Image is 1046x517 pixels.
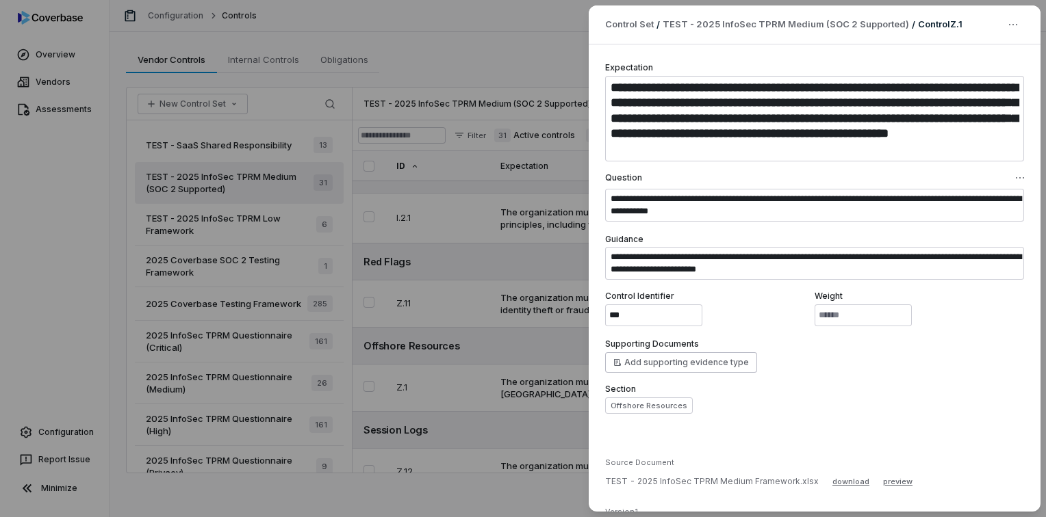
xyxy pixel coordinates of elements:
[883,473,913,490] button: preview
[605,352,757,373] button: Add supporting evidence type
[663,18,909,31] a: TEST - 2025 InfoSec TPRM Medium (SOC 2 Supported)
[605,339,699,349] label: Supporting Documents
[605,476,819,487] p: TEST - 2025 InfoSec TPRM Medium Framework.xlsx
[605,458,1024,468] div: Source Document
[605,291,815,302] label: Control Identifier
[605,234,643,244] label: Guidance
[656,18,660,31] p: /
[1012,170,1028,186] button: Question actions
[815,291,1024,302] label: Weight
[605,62,653,72] label: Expectation
[605,397,693,414] button: Offshore Resources
[605,18,654,31] span: Control Set
[605,507,639,516] span: Version 1
[918,18,962,29] span: Control Z.1
[605,172,642,183] label: Question
[605,384,1024,395] label: Section
[912,18,915,31] p: /
[827,473,875,490] button: download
